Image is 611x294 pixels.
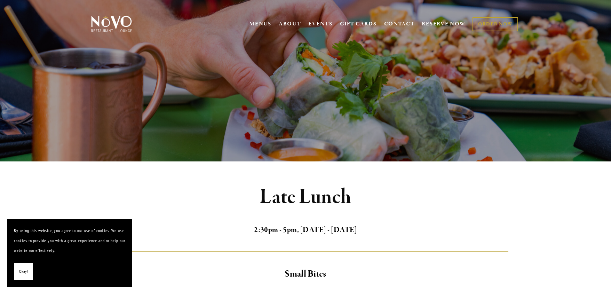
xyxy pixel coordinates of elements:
[14,226,125,256] p: By using this website, you agree to our use of cookies. We use cookies to provide you with a grea...
[308,21,332,27] a: EVENTS
[473,17,518,31] a: ORDER NOW
[7,219,132,287] section: Cookie banner
[249,21,271,27] a: MENUS
[384,17,415,31] a: CONTACT
[14,263,33,280] button: Okay!
[340,17,377,31] a: GIFT CARDS
[285,268,326,280] strong: Small Bites
[279,21,301,27] a: ABOUT
[19,267,28,277] span: Okay!
[254,225,357,235] strong: 2:30pm - 5pm, [DATE] - [DATE]
[422,17,466,31] a: RESERVE NOW
[90,15,133,33] img: Novo Restaurant &amp; Lounge
[260,184,352,210] strong: Late Lunch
